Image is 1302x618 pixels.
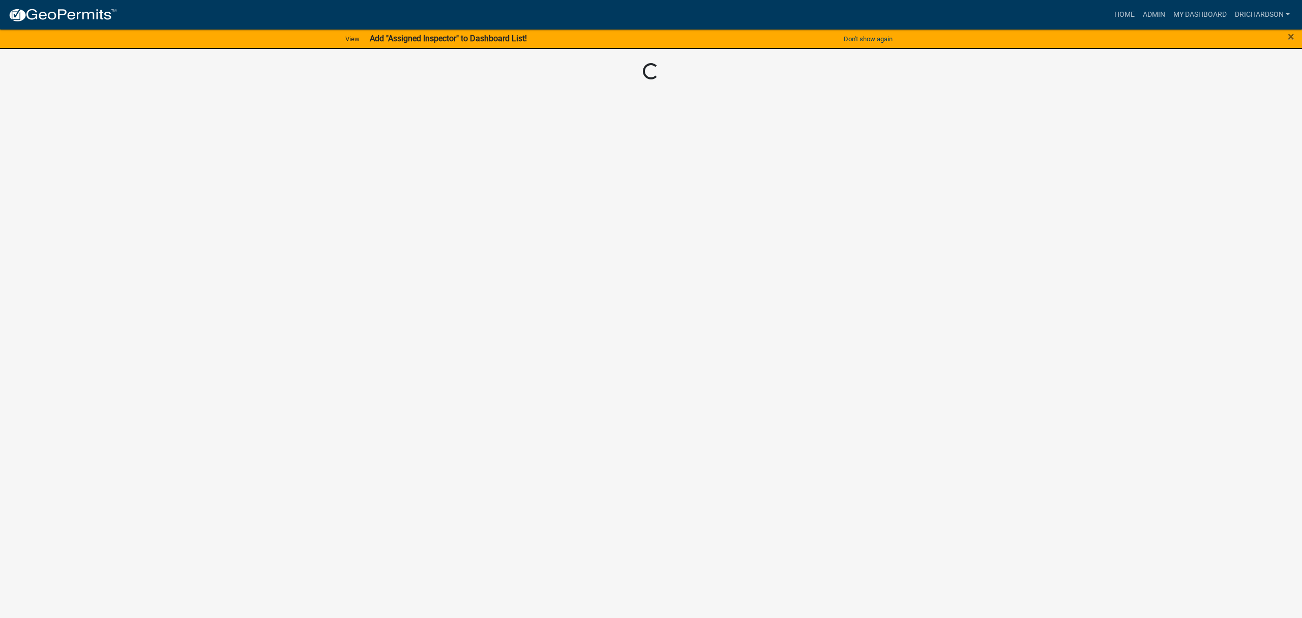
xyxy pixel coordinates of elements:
[1231,5,1294,24] a: drichardson
[1288,31,1294,43] button: Close
[840,31,897,47] button: Don't show again
[1169,5,1231,24] a: My Dashboard
[370,34,527,43] strong: Add "Assigned Inspector" to Dashboard List!
[1139,5,1169,24] a: Admin
[1288,30,1294,44] span: ×
[1110,5,1139,24] a: Home
[341,31,364,47] a: View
